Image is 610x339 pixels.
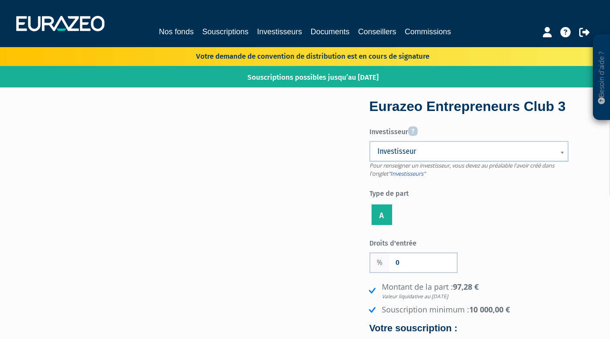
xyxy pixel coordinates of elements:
a: Souscriptions [202,26,248,38]
p: Souscriptions possibles jusqu’au [DATE] [223,68,378,83]
iframe: Eurazeo Entrepreneurs Club 3 [42,100,345,271]
span: Pour renseigner un investisseur, vous devez au préalable l'avoir créé dans l'onglet [369,162,554,177]
em: Valeur liquidative au [DATE] [382,293,568,300]
strong: 97,28 € [382,282,568,300]
h4: Votre souscription : [369,323,568,333]
p: Votre demande de convention de distribution est en cours de signature [171,49,429,62]
a: "Investisseurs" [388,170,426,177]
a: Nos fonds [159,26,193,39]
p: Besoin d'aide ? [597,39,607,116]
img: 1732889491-logotype_eurazeo_blanc_rvb.png [16,16,104,31]
strong: 10 000,00 € [469,304,510,315]
li: Montant de la part : [367,282,568,300]
a: Investisseurs [257,26,302,38]
span: Investisseur [378,146,549,156]
label: Droits d'entrée [369,236,469,249]
a: Documents [311,26,350,38]
label: Type de part [369,186,568,199]
label: Investisseur [369,123,568,137]
li: Souscription minimum : [367,304,568,315]
a: Commissions [405,26,451,38]
a: Conseillers [358,26,396,38]
div: Eurazeo Entrepreneurs Club 3 [369,97,568,117]
input: Frais d'entrée [389,253,457,272]
label: A [372,204,392,225]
